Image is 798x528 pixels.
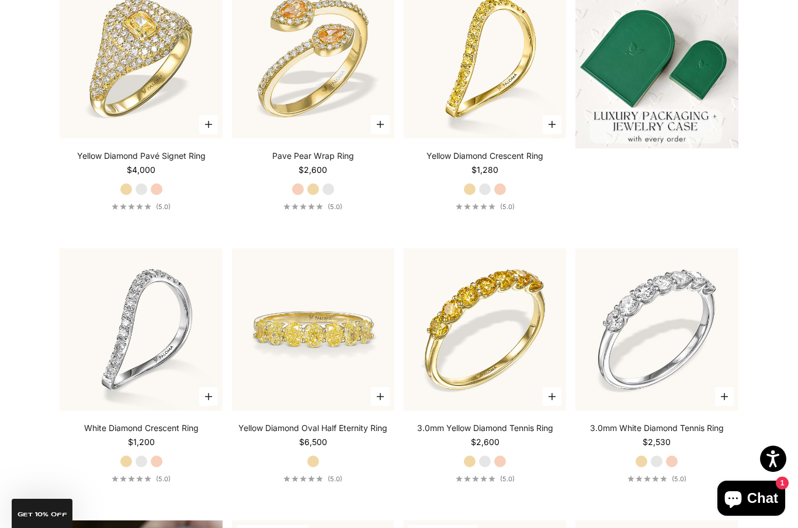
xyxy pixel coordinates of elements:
[299,436,327,448] sale-price: $6,500
[627,475,667,482] div: 5.0 out of 5.0 stars
[456,475,495,482] div: 5.0 out of 5.0 stars
[283,203,342,211] a: 5.0 out of 5.0 stars(5.0)
[283,475,323,482] div: 5.0 out of 5.0 stars
[627,475,686,483] a: 5.0 out of 5.0 stars(5.0)
[238,422,387,434] a: Yellow Diamond Oval Half Eternity Ring
[456,203,515,211] a: 5.0 out of 5.0 stars(5.0)
[471,164,498,176] sale-price: $1,280
[426,150,543,162] a: Yellow Diamond Crescent Ring
[404,248,566,411] img: #YellowGold
[283,203,323,210] div: 5.0 out of 5.0 stars
[500,475,515,483] span: (5.0)
[18,512,67,517] span: GET 10% Off
[590,422,724,434] a: 3.0mm White Diamond Tennis Ring
[471,436,499,448] sale-price: $2,600
[299,164,327,176] sale-price: $2,600
[127,164,155,176] sale-price: $4,000
[714,481,789,519] inbox-online-store-chat: Shopify online store chat
[643,436,671,448] sale-price: $2,530
[112,203,171,211] a: 5.0 out of 5.0 stars(5.0)
[12,499,72,528] div: GET 10% Off
[456,475,515,483] a: 5.0 out of 5.0 stars(5.0)
[156,475,171,483] span: (5.0)
[500,203,515,211] span: (5.0)
[575,248,738,411] a: #YellowGold #WhiteGold #RoseGold
[60,248,222,411] img: #WhiteGold
[283,475,342,483] a: 5.0 out of 5.0 stars(5.0)
[272,150,354,162] a: Pave Pear Wrap Ring
[128,436,155,448] sale-price: $1,200
[232,248,394,411] img: #YellowGold
[575,248,738,411] img: 3.0mm White Diamond Tennis Ring
[328,203,342,211] span: (5.0)
[84,422,199,434] a: White Diamond Crescent Ring
[112,475,171,483] a: 5.0 out of 5.0 stars(5.0)
[112,475,151,482] div: 5.0 out of 5.0 stars
[417,422,553,434] a: 3.0mm Yellow Diamond Tennis Ring
[156,203,171,211] span: (5.0)
[112,203,151,210] div: 5.0 out of 5.0 stars
[672,475,686,483] span: (5.0)
[456,203,495,210] div: 5.0 out of 5.0 stars
[77,150,206,162] a: Yellow Diamond Pavé Signet Ring
[328,475,342,483] span: (5.0)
